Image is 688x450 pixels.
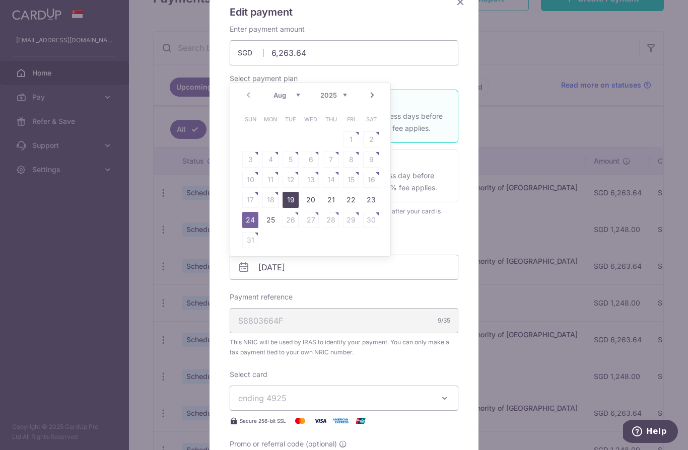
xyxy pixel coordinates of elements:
input: 0.00 [230,40,458,65]
span: ending 4925 [238,393,287,403]
img: Mastercard [290,415,310,427]
iframe: Opens a widget where you can find more information [623,420,678,445]
a: 21 [323,192,339,208]
h5: Edit payment [230,4,458,20]
a: 19 [283,192,299,208]
a: 22 [343,192,359,208]
img: American Express [330,415,351,427]
label: Select card [230,369,267,380]
a: 25 [262,212,279,228]
label: Payment reference [230,292,293,302]
label: Select payment plan [230,73,298,84]
span: This NRIC will be used by IRAS to identify your payment. You can only make a tax payment tied to ... [230,337,458,357]
a: 24 [242,212,258,228]
a: Next [366,89,378,101]
span: Friday [343,111,359,127]
a: 23 [363,192,379,208]
label: Enter payment amount [230,24,305,34]
input: DD / MM / YYYY [230,255,458,280]
span: Monday [262,111,279,127]
a: 20 [303,192,319,208]
span: Saturday [363,111,379,127]
div: 9/35 [438,316,450,326]
span: Promo or referral code (optional) [230,439,337,449]
span: Sunday [242,111,258,127]
span: Wednesday [303,111,319,127]
img: UnionPay [351,415,371,427]
span: Thursday [323,111,339,127]
img: Visa [310,415,330,427]
span: Secure 256-bit SSL [240,417,286,425]
span: SGD [238,48,264,58]
span: Tuesday [283,111,299,127]
button: ending 4925 [230,386,458,411]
